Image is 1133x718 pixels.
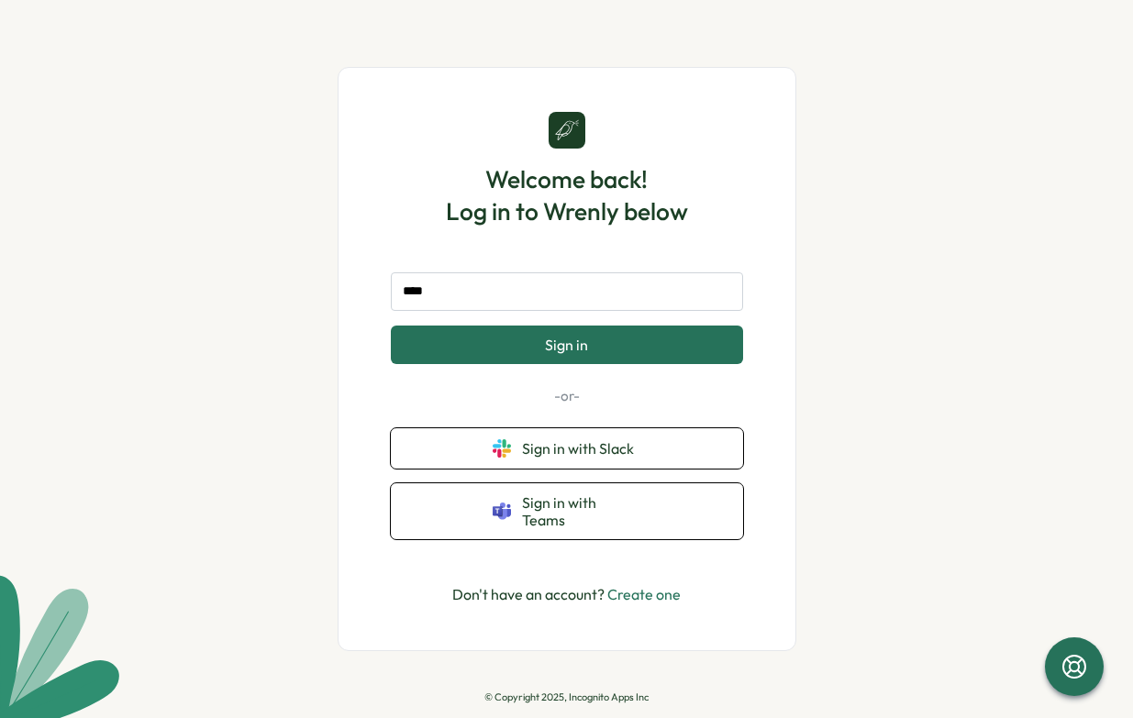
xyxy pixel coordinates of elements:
[452,583,681,606] p: Don't have an account?
[446,163,688,227] h1: Welcome back! Log in to Wrenly below
[391,326,743,364] button: Sign in
[545,337,588,353] span: Sign in
[522,494,641,528] span: Sign in with Teams
[607,585,681,603] a: Create one
[484,691,649,703] p: © Copyright 2025, Incognito Apps Inc
[391,428,743,469] button: Sign in with Slack
[391,483,743,539] button: Sign in with Teams
[391,386,743,406] p: -or-
[522,440,641,457] span: Sign in with Slack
